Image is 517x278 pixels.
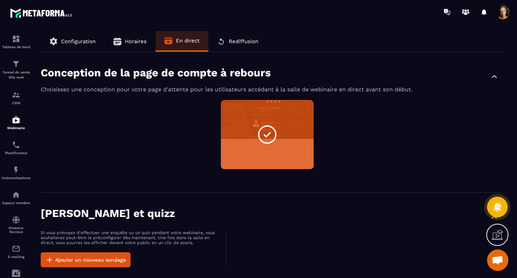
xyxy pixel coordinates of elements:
p: Espace membre [2,201,30,205]
a: automationsautomationsWebinaire [2,110,30,135]
span: Horaires [125,38,147,45]
p: Tunnel de vente Site web [2,70,30,80]
img: automations [12,116,20,124]
p: [PERSON_NAME] et quizz [41,207,175,219]
img: email [12,244,20,253]
p: Réseaux Sociaux [2,226,30,234]
p: Si vous prévoyez d'effectuer une enquête ou un quiz pendant votre webinaire, vous souhaiterez peu... [41,230,219,245]
p: CRM [2,101,30,105]
img: formation [12,60,20,68]
img: formation [12,91,20,99]
img: scheduler [12,141,20,149]
p: Conception de la page de compte à rebours [41,66,271,79]
img: automations [12,191,20,199]
button: Rediffusion [208,31,267,52]
a: automationsautomationsAutomatisations [2,160,30,185]
span: En direct [176,37,199,44]
div: Ouvrir le chat [487,249,508,271]
a: formationformationTunnel de vente Site web [2,54,30,85]
a: formationformationTableau de bord [2,29,30,54]
a: emailemailE-mailing [2,239,30,264]
p: E-mailing [2,255,30,259]
button: Ajouter un nouveau sondage [41,252,131,267]
p: Tableau de bord [2,45,30,49]
a: automationsautomationsEspace membre [2,185,30,210]
a: social-networksocial-networkRéseaux Sociaux [2,210,30,239]
span: Configuration [61,38,96,45]
a: formationformationCRM [2,85,30,110]
span: Rediffusion [229,38,258,45]
img: formation [12,35,20,43]
p: Planificateur [2,151,30,155]
button: En direct [156,31,208,50]
img: logo [10,6,74,20]
p: Choisissez une conception pour votre page d'attente pour les utilisateurs accédant à la salle de ... [41,86,503,93]
button: Configuration [41,31,105,52]
button: Horaires [105,31,156,52]
p: Webinaire [2,126,30,130]
a: schedulerschedulerPlanificateur [2,135,30,160]
img: automations [12,166,20,174]
p: Automatisations [2,176,30,180]
img: social-network [12,216,20,224]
